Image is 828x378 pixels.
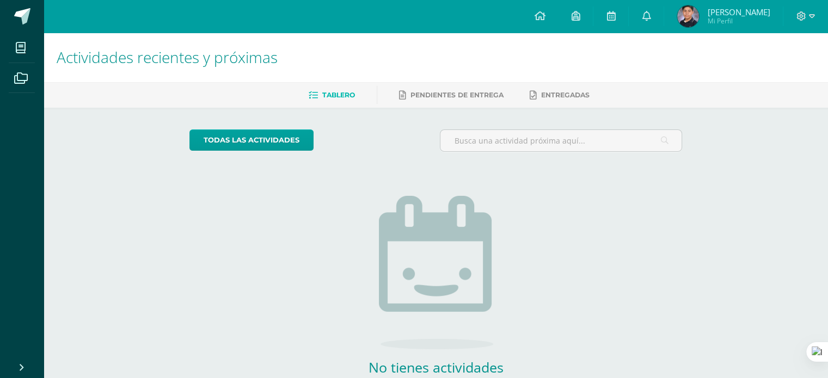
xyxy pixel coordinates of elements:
img: no_activities.png [379,196,493,349]
a: Tablero [309,86,355,104]
span: Tablero [322,91,355,99]
span: Pendientes de entrega [410,91,504,99]
h2: No tienes actividades [327,358,545,376]
span: Mi Perfil [707,16,770,26]
span: Entregadas [541,91,590,99]
span: Actividades recientes y próximas [57,47,278,67]
input: Busca una actividad próxima aquí... [440,130,682,151]
a: todas las Actividades [189,129,314,151]
span: [PERSON_NAME] [707,7,770,17]
a: Entregadas [530,86,590,104]
img: cdf3cb3c7d7951f883d9889cb4ddf391.png [677,5,699,27]
a: Pendientes de entrega [399,86,504,104]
